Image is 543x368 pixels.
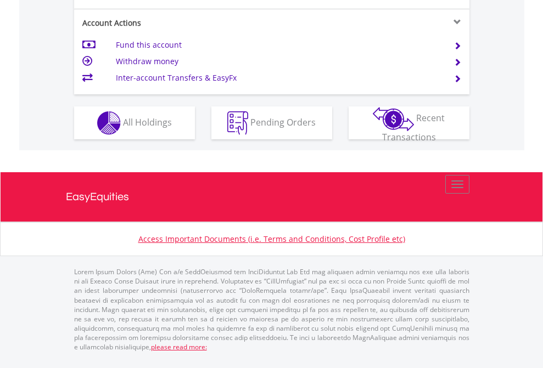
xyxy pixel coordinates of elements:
[74,106,195,139] button: All Holdings
[250,116,316,128] span: Pending Orders
[151,342,207,352] a: please read more:
[74,267,469,352] p: Lorem Ipsum Dolors (Ame) Con a/e SeddOeiusmod tem InciDiduntut Lab Etd mag aliquaen admin veniamq...
[211,106,332,139] button: Pending Orders
[116,70,440,86] td: Inter-account Transfers & EasyFx
[116,37,440,53] td: Fund this account
[116,53,440,70] td: Withdraw money
[66,172,478,222] a: EasyEquities
[349,106,469,139] button: Recent Transactions
[74,18,272,29] div: Account Actions
[138,234,405,244] a: Access Important Documents (i.e. Terms and Conditions, Cost Profile etc)
[97,111,121,135] img: holdings-wht.png
[227,111,248,135] img: pending_instructions-wht.png
[373,107,414,131] img: transactions-zar-wht.png
[123,116,172,128] span: All Holdings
